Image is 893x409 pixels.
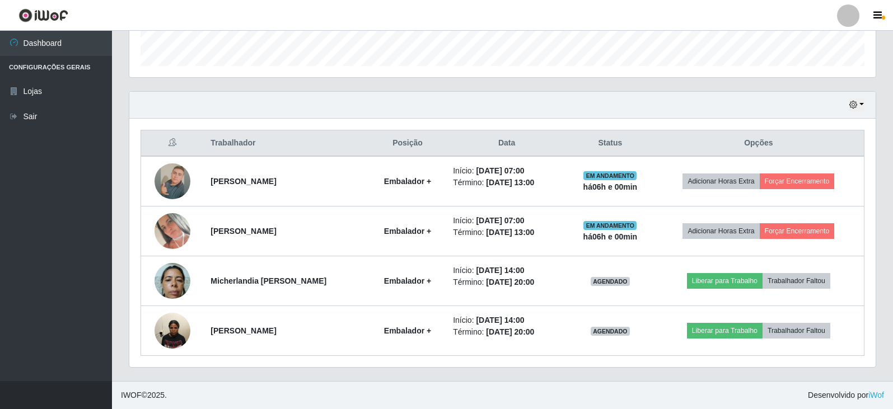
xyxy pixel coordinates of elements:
th: Opções [653,130,864,157]
span: AGENDADO [591,327,630,336]
button: Adicionar Horas Extra [682,173,759,189]
strong: há 06 h e 00 min [583,232,638,241]
button: Trabalhador Faltou [763,273,830,289]
img: 1754777743456.jpeg [155,307,190,354]
button: Forçar Encerramento [760,173,835,189]
span: Desenvolvido por [808,389,884,401]
time: [DATE] 14:00 [476,266,524,275]
span: IWOF [121,391,142,399]
th: Status [567,130,653,157]
span: EM ANDAMENTO [583,221,637,230]
strong: Embalador + [384,177,431,186]
strong: Embalador + [384,326,431,335]
time: [DATE] 20:00 [486,327,534,336]
strong: [PERSON_NAME] [211,177,276,186]
img: CoreUI Logo [18,8,68,22]
li: Término: [453,326,560,338]
time: [DATE] 14:00 [476,316,524,325]
th: Trabalhador [204,130,369,157]
button: Trabalhador Faltou [763,323,830,339]
li: Início: [453,314,560,326]
button: Adicionar Horas Extra [682,223,759,239]
strong: há 06 h e 00 min [583,182,638,191]
img: 1752573650429.jpeg [155,149,190,213]
img: 1754352447691.jpeg [155,257,190,304]
span: EM ANDAMENTO [583,171,637,180]
li: Início: [453,165,560,177]
strong: [PERSON_NAME] [211,227,276,236]
button: Liberar para Trabalho [687,323,763,339]
time: [DATE] 13:00 [486,178,534,187]
time: [DATE] 07:00 [476,166,524,175]
th: Data [446,130,567,157]
img: 1754606528213.jpeg [155,213,190,249]
li: Início: [453,265,560,276]
strong: Embalador + [384,276,431,285]
time: [DATE] 13:00 [486,228,534,237]
span: © 2025 . [121,389,167,401]
li: Início: [453,215,560,227]
span: AGENDADO [591,277,630,286]
button: Liberar para Trabalho [687,273,763,289]
strong: [PERSON_NAME] [211,326,276,335]
th: Posição [369,130,446,157]
strong: Micherlandia [PERSON_NAME] [211,276,326,285]
li: Término: [453,276,560,288]
strong: Embalador + [384,227,431,236]
li: Término: [453,227,560,238]
li: Término: [453,177,560,189]
a: iWof [868,391,884,399]
time: [DATE] 07:00 [476,216,524,225]
button: Forçar Encerramento [760,223,835,239]
time: [DATE] 20:00 [486,278,534,286]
